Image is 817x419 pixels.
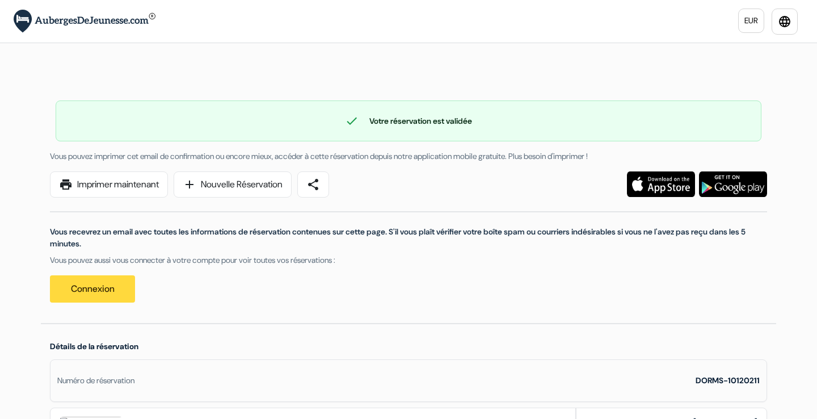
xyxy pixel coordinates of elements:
span: share [306,178,320,191]
span: print [59,178,73,191]
a: printImprimer maintenant [50,171,168,198]
img: Téléchargez l'application gratuite [699,171,767,197]
a: addNouvelle Réservation [174,171,292,198]
strong: DORMS-10120211 [696,375,760,386]
a: EUR [738,9,764,33]
img: AubergesDeJeunesse.com [14,10,155,33]
i: language [778,15,791,28]
span: Vous pouvez imprimer cet email de confirmation ou encore mieux, accéder à cette réservation depui... [50,151,588,161]
span: add [183,178,196,191]
a: language [772,9,798,35]
div: Numéro de réservation [57,375,134,387]
p: Vous recevrez un email avec toutes les informations de réservation contenues sur cette page. S'il... [50,226,767,250]
a: Connexion [50,275,135,303]
p: Vous pouvez aussi vous connecter à votre compte pour voir toutes vos réservations : [50,254,767,266]
span: check [345,114,359,128]
a: share [297,171,329,198]
img: Téléchargez l'application gratuite [627,171,695,197]
span: Détails de la réservation [50,341,138,351]
div: Votre réservation est validée [56,114,761,128]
